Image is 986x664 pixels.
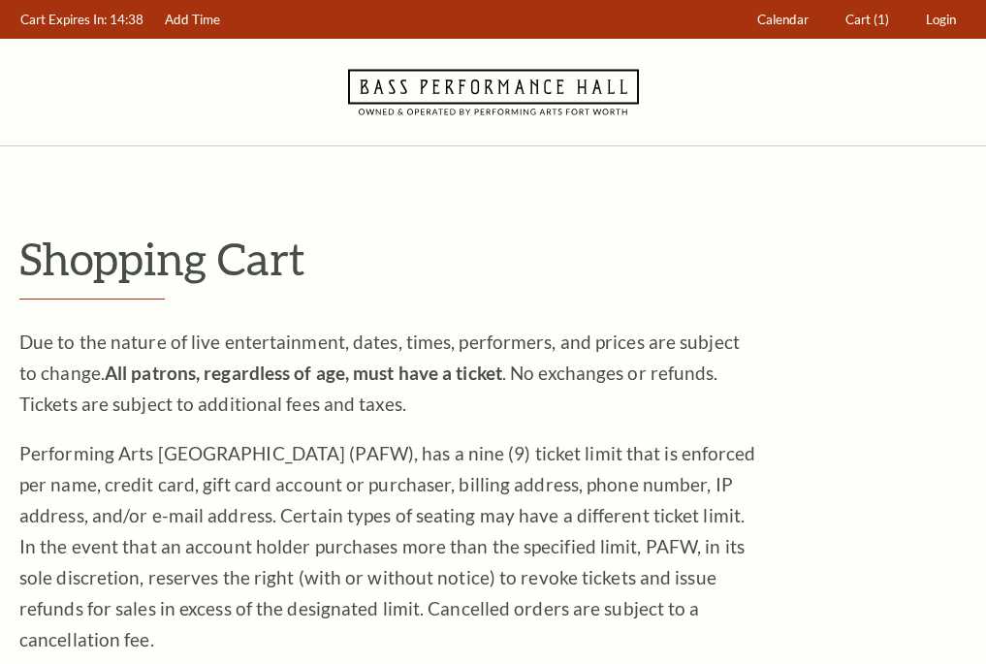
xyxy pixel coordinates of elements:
[874,12,889,27] span: (1)
[110,12,143,27] span: 14:38
[19,234,967,283] p: Shopping Cart
[845,12,871,27] span: Cart
[156,1,230,39] a: Add Time
[926,12,956,27] span: Login
[748,1,818,39] a: Calendar
[20,12,107,27] span: Cart Expires In:
[757,12,809,27] span: Calendar
[837,1,899,39] a: Cart (1)
[19,331,740,415] span: Due to the nature of live entertainment, dates, times, performers, and prices are subject to chan...
[917,1,966,39] a: Login
[105,362,502,384] strong: All patrons, regardless of age, must have a ticket
[19,438,756,655] p: Performing Arts [GEOGRAPHIC_DATA] (PAFW), has a nine (9) ticket limit that is enforced per name, ...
